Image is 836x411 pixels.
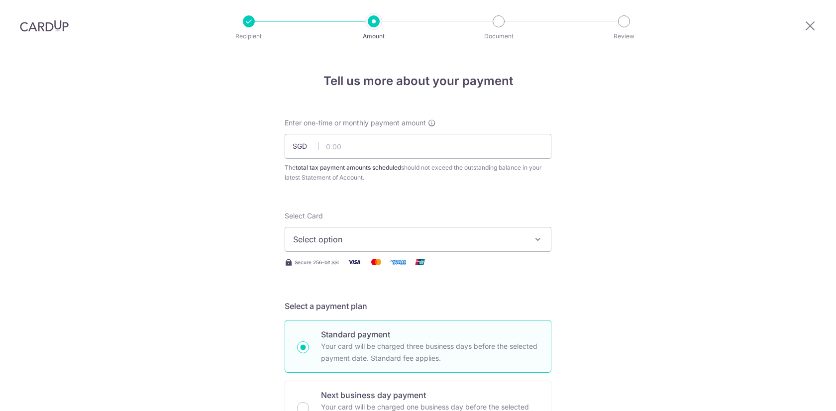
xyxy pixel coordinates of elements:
span: translation missing: en.payables.payment_networks.credit_card.summary.labels.select_card [285,211,323,220]
p: Review [587,31,661,41]
h5: Select a payment plan [285,300,551,312]
img: American Express [388,256,408,268]
p: Amount [337,31,411,41]
p: Document [462,31,535,41]
span: Enter one-time or monthly payment amount [285,118,426,128]
p: Next business day payment [321,389,539,401]
button: Select option [285,227,551,252]
div: The should not exceed the outstanding balance in your latest Statement of Account. [285,163,551,183]
p: Recipient [212,31,286,41]
h4: Tell us more about your payment [285,72,551,90]
span: Secure 256-bit SSL [295,258,340,266]
input: 0.00 [285,134,551,159]
p: Your card will be charged three business days before the selected payment date. Standard fee appl... [321,340,539,364]
img: CardUp [20,20,69,32]
b: total tax payment amounts scheduled [296,164,401,171]
img: Union Pay [410,256,430,268]
span: SGD [293,141,318,151]
img: Mastercard [366,256,386,268]
img: Visa [344,256,364,268]
span: Select option [293,233,525,245]
p: Standard payment [321,328,539,340]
